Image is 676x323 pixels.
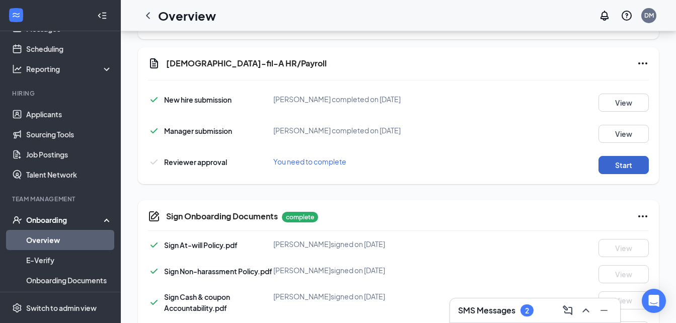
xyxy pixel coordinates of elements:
[12,89,110,98] div: Hiring
[148,57,160,69] svg: Document
[598,125,649,143] button: View
[26,64,113,74] div: Reporting
[164,95,232,104] span: New hire submission
[11,10,21,20] svg: WorkstreamLogo
[166,211,278,222] h5: Sign Onboarding Documents
[580,304,592,316] svg: ChevronUp
[148,156,160,168] svg: Checkmark
[12,303,22,313] svg: Settings
[644,11,654,20] div: DM
[164,126,232,135] span: Manager submission
[164,292,230,312] span: Sign Cash & coupon Accountability.pdf
[26,250,112,270] a: E-Verify
[12,195,110,203] div: Team Management
[148,210,160,222] svg: CompanyDocumentIcon
[26,144,112,165] a: Job Postings
[598,291,649,309] button: View
[97,11,107,21] svg: Collapse
[525,306,529,315] div: 2
[142,10,154,22] svg: ChevronLeft
[562,304,574,316] svg: ComposeMessage
[164,267,272,276] span: Sign Non-harassment Policy.pdf
[273,95,401,104] span: [PERSON_NAME] completed on [DATE]
[598,94,649,112] button: View
[621,10,633,22] svg: QuestionInfo
[578,302,594,318] button: ChevronUp
[164,240,238,250] span: Sign At-will Policy.pdf
[148,94,160,106] svg: Checkmark
[642,289,666,313] div: Open Intercom Messenger
[273,126,401,135] span: [PERSON_NAME] completed on [DATE]
[596,302,612,318] button: Minimize
[26,215,104,225] div: Onboarding
[637,210,649,222] svg: Ellipses
[282,212,318,222] p: complete
[148,239,160,251] svg: Checkmark
[26,104,112,124] a: Applicants
[12,215,22,225] svg: UserCheck
[598,239,649,257] button: View
[598,265,649,283] button: View
[273,265,440,275] div: [PERSON_NAME] signed on [DATE]
[637,57,649,69] svg: Ellipses
[273,291,440,301] div: [PERSON_NAME] signed on [DATE]
[560,302,576,318] button: ComposeMessage
[26,124,112,144] a: Sourcing Tools
[164,157,227,167] span: Reviewer approval
[166,58,327,69] h5: [DEMOGRAPHIC_DATA]-fil-A HR/Payroll
[12,64,22,74] svg: Analysis
[148,296,160,308] svg: Checkmark
[26,270,112,290] a: Onboarding Documents
[148,265,160,277] svg: Checkmark
[598,156,649,174] button: Start
[26,303,97,313] div: Switch to admin view
[148,125,160,137] svg: Checkmark
[273,239,440,249] div: [PERSON_NAME] signed on [DATE]
[158,7,216,24] h1: Overview
[26,39,112,59] a: Scheduling
[598,304,610,316] svg: Minimize
[598,10,611,22] svg: Notifications
[273,157,346,166] span: You need to complete
[458,305,515,316] h3: SMS Messages
[26,290,112,310] a: Activity log
[26,165,112,185] a: Talent Network
[26,230,112,250] a: Overview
